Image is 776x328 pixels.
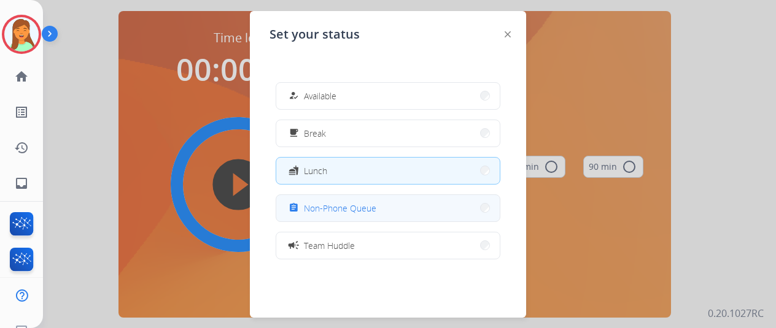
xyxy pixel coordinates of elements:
span: Break [304,127,326,140]
mat-icon: list_alt [14,105,29,120]
span: Team Huddle [304,239,355,252]
span: Lunch [304,164,327,177]
button: Lunch [276,158,500,184]
mat-icon: inbox [14,176,29,191]
mat-icon: home [14,69,29,84]
mat-icon: history [14,140,29,155]
img: close-button [505,31,511,37]
mat-icon: free_breakfast [289,128,299,139]
span: Available [304,90,336,102]
mat-icon: campaign [287,239,300,251]
span: Set your status [270,26,360,43]
mat-icon: assignment [289,203,299,213]
button: Available [276,83,500,109]
img: avatar [4,17,39,51]
mat-icon: fastfood [289,166,299,176]
span: Non-Phone Queue [304,202,376,215]
button: Break [276,120,500,147]
mat-icon: how_to_reg [289,91,299,101]
button: Non-Phone Queue [276,195,500,221]
button: Team Huddle [276,232,500,259]
p: 0.20.1027RC [708,306,764,321]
